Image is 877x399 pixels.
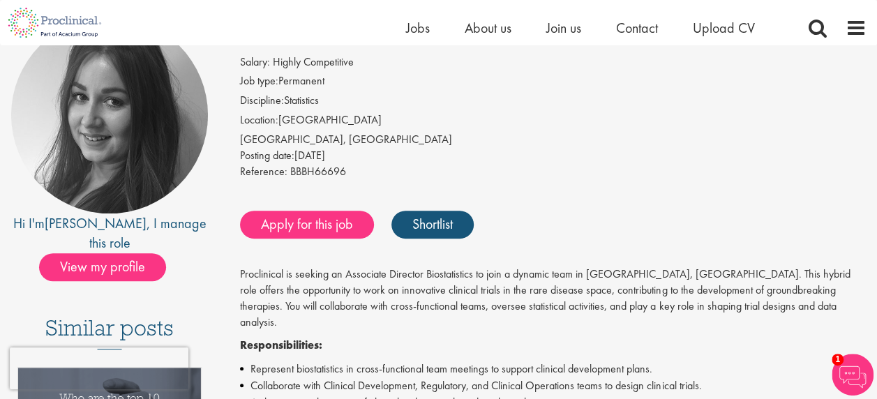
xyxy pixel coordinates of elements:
[465,19,511,37] a: About us
[406,19,430,37] a: Jobs
[240,93,284,109] label: Discipline:
[616,19,658,37] a: Contact
[240,338,322,352] strong: Responsibilities:
[45,214,147,232] a: [PERSON_NAME]
[693,19,755,37] a: Upload CV
[832,354,844,366] span: 1
[240,266,867,330] p: Proclinical is seeking an Associate Director Biostatistics to join a dynamic team in [GEOGRAPHIC_...
[240,211,374,239] a: Apply for this job
[240,112,867,132] li: [GEOGRAPHIC_DATA]
[391,211,474,239] a: Shortlist
[240,164,287,180] label: Reference:
[10,347,188,389] iframe: reCAPTCHA
[11,17,208,213] img: imeage of recruiter Heidi Hennigan
[240,132,867,148] div: [GEOGRAPHIC_DATA], [GEOGRAPHIC_DATA]
[39,256,180,274] a: View my profile
[240,93,867,112] li: Statistics
[240,361,867,377] li: Represent biostatistics in cross-functional team meetings to support clinical development plans.
[546,19,581,37] a: Join us
[832,354,874,396] img: Chatbot
[39,253,166,281] span: View my profile
[240,148,294,163] span: Posting date:
[10,213,209,253] div: Hi I'm , I manage this role
[240,73,867,93] li: Permanent
[240,73,278,89] label: Job type:
[240,377,867,394] li: Collaborate with Clinical Development, Regulatory, and Clinical Operations teams to design clinic...
[273,54,354,69] span: Highly Competitive
[290,164,346,179] span: BBBH66696
[240,54,270,70] label: Salary:
[240,112,278,128] label: Location:
[45,316,174,349] h3: Similar posts
[240,148,867,164] div: [DATE]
